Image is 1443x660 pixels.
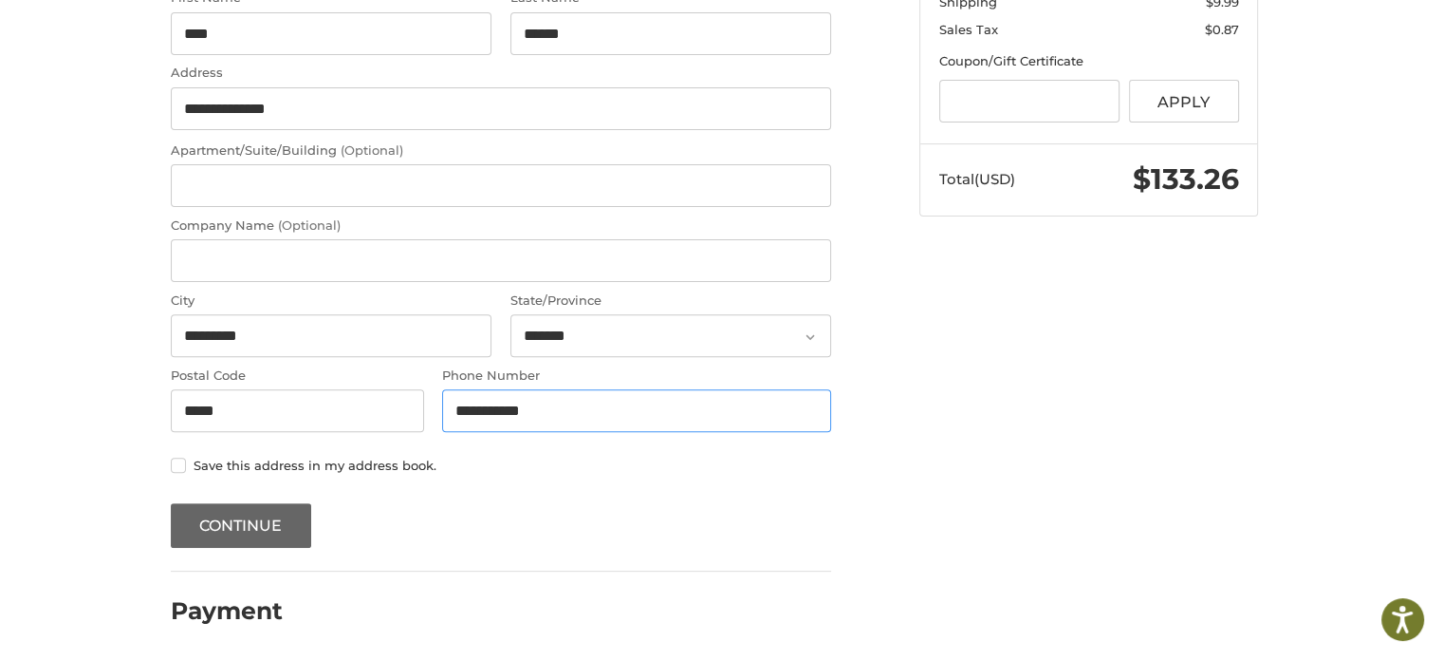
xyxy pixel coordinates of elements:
label: Save this address in my address book. [171,458,831,473]
input: Gift Certificate or Coupon Code [939,80,1120,123]
label: Apartment/Suite/Building [171,141,831,160]
label: State/Province [510,292,831,311]
button: Open LiveChat chat widget [218,25,241,47]
button: Continue [171,503,311,548]
span: Total (USD) [939,170,1015,188]
label: Postal Code [171,367,424,386]
span: $0.87 [1205,22,1239,37]
small: (Optional) [278,217,341,233]
span: $133.26 [1133,161,1239,197]
h2: Payment [171,596,283,626]
label: Address [171,64,831,83]
button: Apply [1129,80,1239,123]
label: Company Name [171,217,831,236]
span: Sales Tax [939,22,998,37]
small: (Optional) [341,142,403,158]
div: Coupon/Gift Certificate [939,52,1239,71]
label: Phone Number [442,367,831,386]
p: We're away right now. Please check back later! [27,28,214,44]
label: City [171,292,491,311]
